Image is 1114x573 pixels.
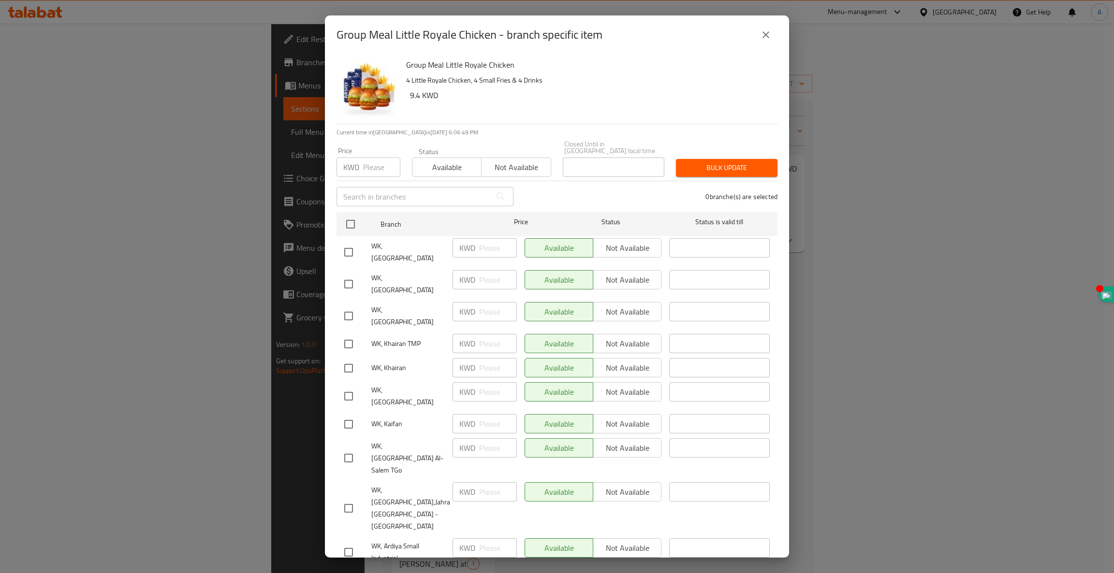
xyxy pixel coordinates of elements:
input: Please enter price [479,358,517,377]
img: Group Meal Little Royale Chicken [337,58,398,120]
p: 0 branche(s) are selected [705,192,777,201]
span: Status [561,216,661,228]
h6: 9.4 KWD [410,88,770,102]
p: KWD [459,306,475,317]
span: WK, Khairan [371,362,445,374]
p: 4 Little Royale Chicken, 4 Small Fries & 4 Drinks [406,74,770,86]
input: Please enter price [479,238,517,258]
p: KWD [459,242,475,254]
input: Please enter price [479,482,517,501]
input: Please enter price [479,414,517,433]
p: KWD [459,362,475,373]
p: KWD [459,274,475,286]
span: WK, [GEOGRAPHIC_DATA],Jahra [GEOGRAPHIC_DATA] - [GEOGRAPHIC_DATA] [371,484,445,532]
span: WK, [GEOGRAPHIC_DATA] [371,272,445,296]
p: KWD [343,161,359,173]
span: WK, [GEOGRAPHIC_DATA] [371,384,445,408]
button: close [754,23,777,46]
input: Please enter price [479,270,517,289]
input: Please enter price [479,334,517,353]
p: KWD [459,442,475,454]
button: Bulk update [676,159,777,177]
p: KWD [459,418,475,430]
p: KWD [459,542,475,554]
input: Please enter price [479,538,517,558]
span: WK, [GEOGRAPHIC_DATA] Al-Salem TGo [371,440,445,476]
p: KWD [459,338,475,349]
h2: Group Meal Little Royale Chicken - branch specific item [337,27,602,43]
span: WK, [GEOGRAPHIC_DATA] [371,304,445,328]
button: Not available [481,158,551,177]
input: Please enter price [479,382,517,401]
button: Available [412,158,482,177]
span: Bulk update [684,162,770,174]
h6: Group Meal Little Royale Chicken [406,58,770,72]
input: Search in branches [337,187,491,206]
span: WK, Kaifan [371,418,445,430]
p: KWD [459,486,475,498]
span: Branch [381,218,481,230]
span: WK, Khairan TMP [371,338,445,350]
span: Available [416,160,478,174]
input: Please enter price [363,158,400,177]
span: Not available [485,160,547,174]
span: Price [489,216,553,228]
p: KWD [459,386,475,398]
input: Please enter price [479,302,517,321]
span: Status is valid till [669,216,770,228]
span: WK, Ardiya Small Industrial [371,540,445,564]
p: Current time in [GEOGRAPHIC_DATA] is [DATE] 6:06:49 PM [337,128,777,137]
input: Please enter price [479,438,517,458]
span: WK, [GEOGRAPHIC_DATA] [371,240,445,264]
